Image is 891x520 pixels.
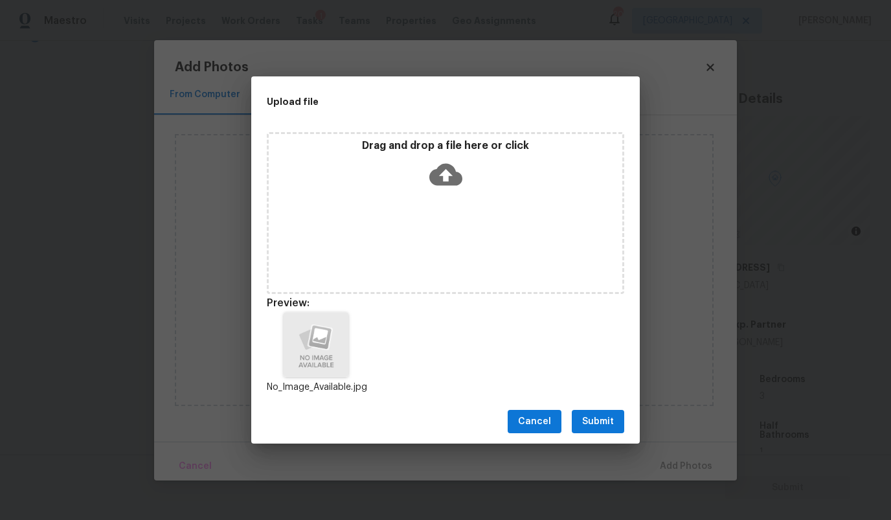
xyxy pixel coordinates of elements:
[572,410,624,434] button: Submit
[269,139,622,153] p: Drag and drop a file here or click
[267,381,365,394] p: No_Image_Available.jpg
[518,414,551,430] span: Cancel
[284,312,348,377] img: Z
[582,414,614,430] span: Submit
[508,410,561,434] button: Cancel
[267,95,566,109] h2: Upload file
